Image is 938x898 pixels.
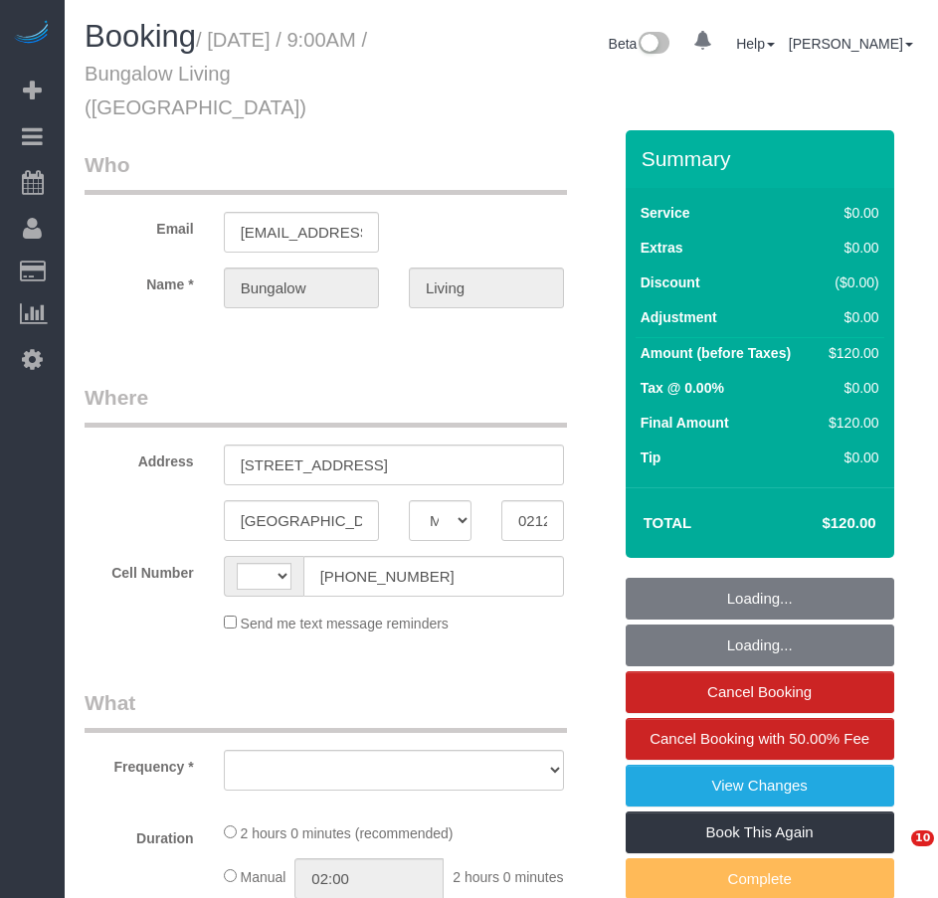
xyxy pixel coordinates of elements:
[821,448,878,467] div: $0.00
[641,378,724,398] label: Tax @ 0.00%
[821,343,878,363] div: $120.00
[637,32,669,58] img: New interface
[241,616,449,631] span: Send me text message reminders
[821,203,878,223] div: $0.00
[453,869,563,885] span: 2 hours 0 minutes
[85,150,567,195] legend: Who
[641,238,683,258] label: Extras
[870,830,918,878] iframe: Intercom live chat
[641,413,729,433] label: Final Amount
[641,448,661,467] label: Tip
[224,268,379,308] input: First Name
[70,212,209,239] label: Email
[821,413,878,433] div: $120.00
[644,514,692,531] strong: Total
[821,238,878,258] div: $0.00
[650,730,869,747] span: Cancel Booking with 50.00% Fee
[70,750,209,777] label: Frequency *
[85,29,367,118] small: / [DATE] / 9:00AM / Bungalow Living ([GEOGRAPHIC_DATA])
[70,268,209,294] label: Name *
[736,36,775,52] a: Help
[821,307,878,327] div: $0.00
[641,272,700,292] label: Discount
[641,307,717,327] label: Adjustment
[821,378,878,398] div: $0.00
[626,671,894,713] a: Cancel Booking
[626,765,894,807] a: View Changes
[501,500,564,541] input: Zip Code
[303,556,564,597] input: Cell Number
[85,19,196,54] span: Booking
[409,268,564,308] input: Last Name
[70,445,209,471] label: Address
[85,383,567,428] legend: Where
[12,20,52,48] img: Automaid Logo
[642,147,884,170] h3: Summary
[626,811,894,853] a: Book This Again
[911,830,934,846] span: 10
[641,203,690,223] label: Service
[626,718,894,760] a: Cancel Booking with 50.00% Fee
[762,515,875,532] h4: $120.00
[241,869,286,885] span: Manual
[70,556,209,583] label: Cell Number
[224,212,379,253] input: Email
[241,825,454,841] span: 2 hours 0 minutes (recommended)
[224,500,379,541] input: City
[641,343,791,363] label: Amount (before Taxes)
[609,36,670,52] a: Beta
[70,821,209,848] label: Duration
[789,36,913,52] a: [PERSON_NAME]
[85,688,567,733] legend: What
[821,272,878,292] div: ($0.00)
